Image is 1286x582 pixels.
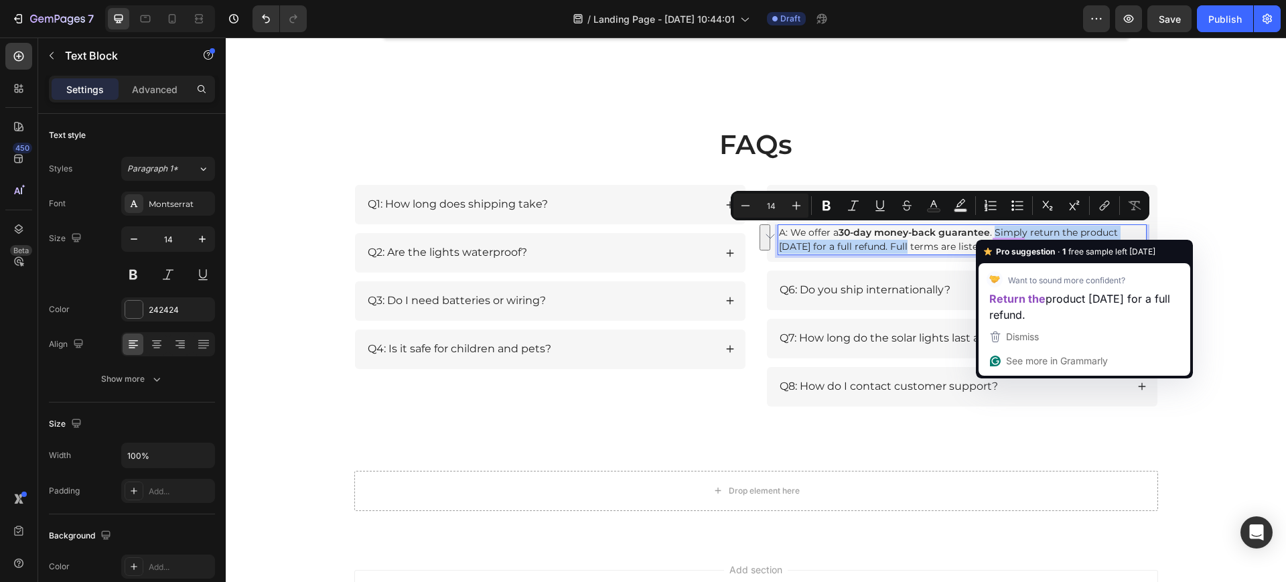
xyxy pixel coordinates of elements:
[49,527,114,545] div: Background
[554,160,774,174] p: Q5: What if I’m not happy with my order?
[554,294,796,308] p: Q7: How long do the solar lights last at night?
[66,82,104,96] p: Settings
[731,191,1149,220] div: Editor contextual toolbar
[149,486,212,498] div: Add...
[88,11,94,27] p: 7
[554,246,725,260] p: Q6: Do you ship internationally?
[49,230,84,248] div: Size
[121,157,215,181] button: Paragraph 1*
[132,82,177,96] p: Advanced
[49,163,72,175] div: Styles
[1159,13,1181,25] span: Save
[49,336,86,354] div: Align
[226,38,1286,582] iframe: To enrich screen reader interactions, please activate Accessibility in Grammarly extension settings
[49,367,215,391] button: Show more
[613,189,764,201] strong: 30-day money-back guarantee
[1147,5,1192,32] button: Save
[498,525,562,539] span: Add section
[780,13,800,25] span: Draft
[1208,12,1242,26] div: Publish
[49,198,66,210] div: Font
[149,198,212,210] div: Montserrat
[587,12,591,26] span: /
[593,12,735,26] span: Landing Page - [DATE] 10:44:01
[553,188,920,216] p: A: We offer a . Simply return the product [DATE] for a full refund. Full terms are listed on our ...
[127,163,178,175] span: Paragraph 1*
[503,448,574,459] div: Drop element here
[10,245,32,256] div: Beta
[65,48,179,64] p: Text Block
[552,187,921,218] div: Rich Text Editor. Editing area: main
[49,561,70,573] div: Color
[101,372,163,386] div: Show more
[253,5,307,32] div: Undo/Redo
[49,415,84,433] div: Size
[49,303,70,315] div: Color
[1240,516,1273,549] div: Open Intercom Messenger
[149,561,212,573] div: Add...
[122,443,214,467] input: Auto
[13,143,32,153] div: 450
[49,485,80,497] div: Padding
[5,5,100,32] button: 7
[1197,5,1253,32] button: Publish
[554,342,772,356] p: Q8: How do I contact customer support?
[49,129,86,141] div: Text style
[49,449,71,461] div: Width
[149,304,212,316] div: 242424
